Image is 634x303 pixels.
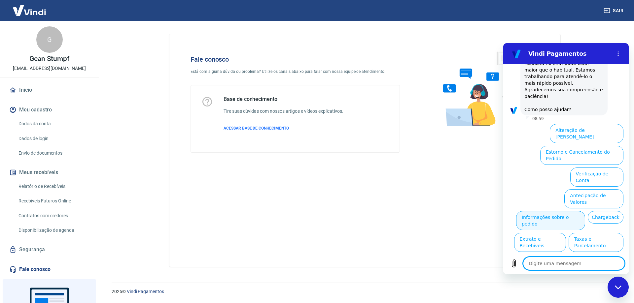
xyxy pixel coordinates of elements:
[112,288,618,295] p: 2025 ©
[224,108,343,115] h6: Tire suas dúvidas com nossos artigos e vídeos explicativos.
[67,124,120,143] button: Verificação de Conta
[602,5,626,17] button: Sair
[430,45,530,133] img: Fale conosco
[127,289,164,294] a: Vindi Pagamentos
[16,180,91,193] a: Relatório de Recebíveis
[13,65,86,72] p: [EMAIL_ADDRESS][DOMAIN_NAME]
[8,242,91,257] a: Segurança
[191,55,400,63] h4: Fale conosco
[224,125,343,131] a: ACESSAR BASE DE CONHECIMENTO
[36,26,63,53] div: G
[16,224,91,237] a: Disponibilização de agenda
[8,83,91,97] a: Início
[37,103,120,122] button: Estorno e Cancelamento do Pedido
[191,69,400,75] p: Está com alguma dúvida ou problema? Utilize os canais abaixo para falar com nossa equipe de atend...
[65,190,120,209] button: Taxas e Parcelamento
[11,190,63,209] button: Extrato e Recebíveis
[16,117,91,131] a: Dados da conta
[47,81,120,100] button: Alteração de [PERSON_NAME]
[16,194,91,208] a: Recebíveis Futuros Online
[29,55,69,62] p: Gean Stumpf
[61,146,120,165] button: Antecipação de Valores
[503,43,629,274] iframe: Janela de mensagens
[16,132,91,145] a: Dados de login
[8,262,91,277] a: Fale conosco
[224,126,289,131] span: ACESSAR BASE DE CONHECIMENTO
[608,277,629,298] iframe: Botão para abrir a janela de mensagens, conversa em andamento
[224,96,343,103] h5: Base de conhecimento
[4,214,17,227] button: Carregar arquivo
[85,168,120,180] button: Chargeback
[16,146,91,160] a: Envio de documentos
[29,73,41,78] p: 08:59
[13,168,82,187] button: Informações sobre o pedido
[8,165,91,180] button: Meus recebíveis
[8,0,51,20] img: Vindi
[16,209,91,223] a: Contratos com credores
[8,103,91,117] button: Meu cadastro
